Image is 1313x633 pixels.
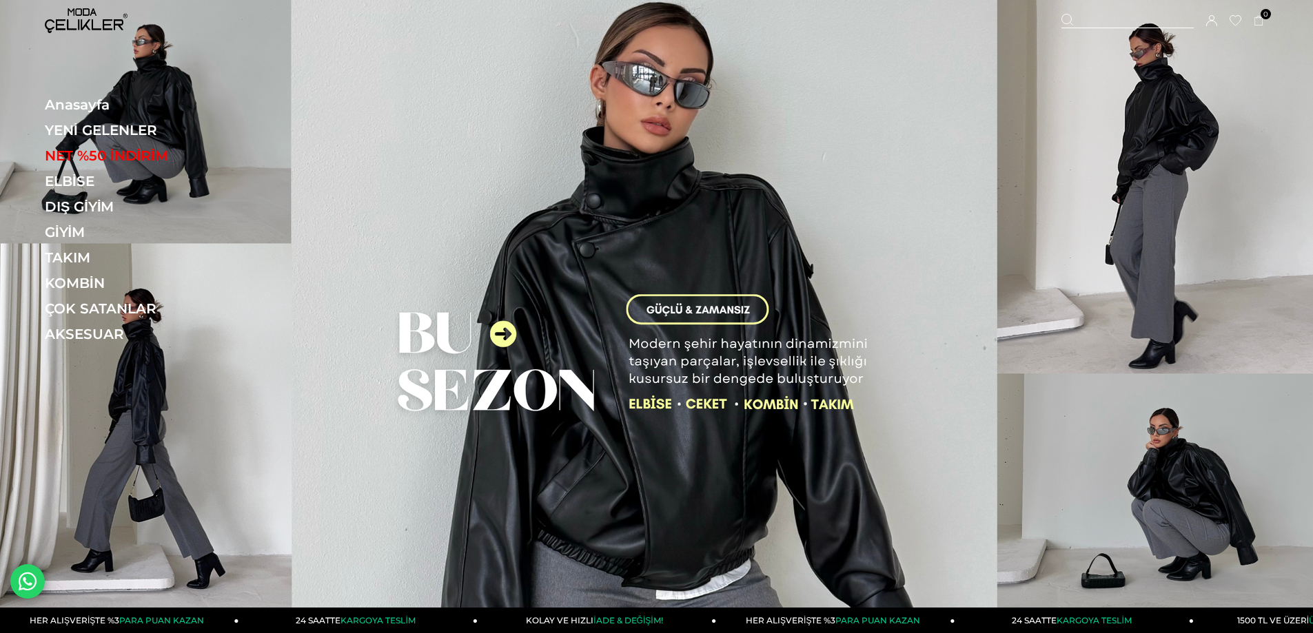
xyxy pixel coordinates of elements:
[45,224,234,240] a: GİYİM
[716,608,955,633] a: HER ALIŞVERİŞTE %3PARA PUAN KAZAN
[1261,9,1271,19] span: 0
[45,198,234,215] a: DIŞ GİYİM
[239,608,478,633] a: 24 SAATTEKARGOYA TESLİM
[45,275,234,291] a: KOMBİN
[1057,615,1131,625] span: KARGOYA TESLİM
[45,249,234,266] a: TAKIM
[1254,16,1264,26] a: 0
[593,615,662,625] span: İADE & DEĞİŞİM!
[45,8,128,33] img: logo
[45,122,234,138] a: YENİ GELENLER
[119,615,204,625] span: PARA PUAN KAZAN
[340,615,415,625] span: KARGOYA TESLİM
[45,173,234,189] a: ELBİSE
[835,615,920,625] span: PARA PUAN KAZAN
[45,96,234,113] a: Anasayfa
[478,608,716,633] a: KOLAY VE HIZLIİADE & DEĞİŞİM!
[45,300,234,317] a: ÇOK SATANLAR
[45,147,234,164] a: NET %50 İNDİRİM
[45,326,234,342] a: AKSESUAR
[955,608,1194,633] a: 24 SAATTEKARGOYA TESLİM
